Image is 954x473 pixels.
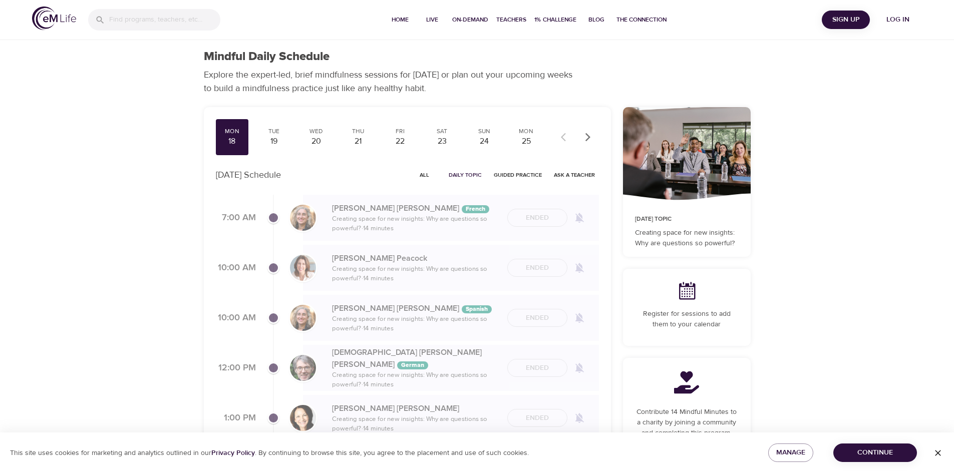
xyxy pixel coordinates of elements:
span: On-Demand [452,15,488,25]
div: 18 [220,136,245,147]
img: Christian%20L%C3%BCtke%20W%C3%B6stmann.png [290,355,316,381]
span: Teachers [496,15,526,25]
img: Maria%20Alonso%20Martinez.png [290,205,316,231]
span: Remind me when a class goes live every Monday at 10:00 AM [567,256,591,280]
a: Privacy Policy [211,448,255,457]
span: All [413,170,437,180]
div: 25 [514,136,539,147]
p: Creating space for new insights: Why are questions so powerful? · 14 minutes [332,414,499,434]
span: Remind me when a class goes live every Monday at 10:00 AM [567,306,591,330]
button: Ask a Teacher [550,167,599,183]
button: Log in [874,11,922,29]
p: [PERSON_NAME] [PERSON_NAME] [332,202,499,214]
div: Mon [514,127,539,136]
div: 24 [472,136,497,147]
div: 23 [430,136,455,147]
p: 10:00 AM [216,311,256,325]
p: Creating space for new insights: Why are questions so powerful? · 14 minutes [332,214,499,234]
span: Blog [584,15,608,25]
input: Find programs, teachers, etc... [109,9,220,31]
p: Creating space for new insights: Why are questions so powerful? [635,228,739,249]
span: Remind me when a class goes live every Monday at 12:00 PM [567,356,591,380]
div: Wed [303,127,329,136]
span: Guided Practice [494,170,542,180]
p: Creating space for new insights: Why are questions so powerful? · 14 minutes [332,370,499,390]
button: Continue [833,443,917,462]
span: Remind me when a class goes live every Monday at 1:00 PM [567,406,591,430]
span: Continue [841,446,909,459]
p: 1:00 PM [216,411,256,425]
button: Daily Topic [445,167,486,183]
div: 20 [303,136,329,147]
span: Daily Topic [449,170,482,180]
div: 19 [261,136,286,147]
img: Maria%20Alonso%20Martinez.png [290,305,316,331]
p: [PERSON_NAME] [PERSON_NAME] [332,402,499,414]
button: Guided Practice [490,167,546,183]
span: Manage [776,446,805,459]
span: 1% Challenge [534,15,576,25]
p: Contribute 14 Mindful Minutes to a charity by joining a community and completing this program. [635,407,739,438]
p: Explore the expert-led, brief mindfulness sessions for [DATE] or plan out your upcoming weeks to ... [204,68,579,95]
div: The episodes in this programs will be in German [397,361,428,369]
p: 10:00 AM [216,261,256,275]
p: [DATE] Topic [635,215,739,224]
div: Fri [388,127,413,136]
p: [PERSON_NAME] [PERSON_NAME] [332,302,499,314]
div: The episodes in this programs will be in Spanish [462,305,492,313]
p: [DATE] Schedule [216,168,281,182]
div: Sun [472,127,497,136]
img: Laurie_Weisman-min.jpg [290,405,316,431]
div: The episodes in this programs will be in French [462,205,489,213]
h1: Mindful Daily Schedule [204,50,330,64]
p: [PERSON_NAME] Peacock [332,252,499,264]
p: Creating space for new insights: Why are questions so powerful? · 14 minutes [332,314,499,334]
img: logo [32,7,76,30]
span: The Connection [616,15,667,25]
button: All [409,167,441,183]
span: Ask a Teacher [554,170,595,180]
span: Live [420,15,444,25]
p: 7:00 AM [216,211,256,225]
div: 21 [346,136,371,147]
span: Home [388,15,412,25]
span: Log in [878,14,918,26]
div: Mon [220,127,245,136]
p: [DEMOGRAPHIC_DATA] [PERSON_NAME] [PERSON_NAME] [332,346,499,370]
button: Sign Up [822,11,870,29]
p: 12:00 PM [216,361,256,375]
div: Thu [346,127,371,136]
button: Manage [768,443,813,462]
div: Sat [430,127,455,136]
p: Register for sessions to add them to your calendar [635,309,739,330]
span: Sign Up [826,14,866,26]
div: Tue [261,127,286,136]
span: Remind me when a class goes live every Monday at 7:00 AM [567,206,591,230]
div: 22 [388,136,413,147]
img: Susan_Peacock-min.jpg [290,255,316,281]
p: Creating space for new insights: Why are questions so powerful? · 14 minutes [332,264,499,284]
